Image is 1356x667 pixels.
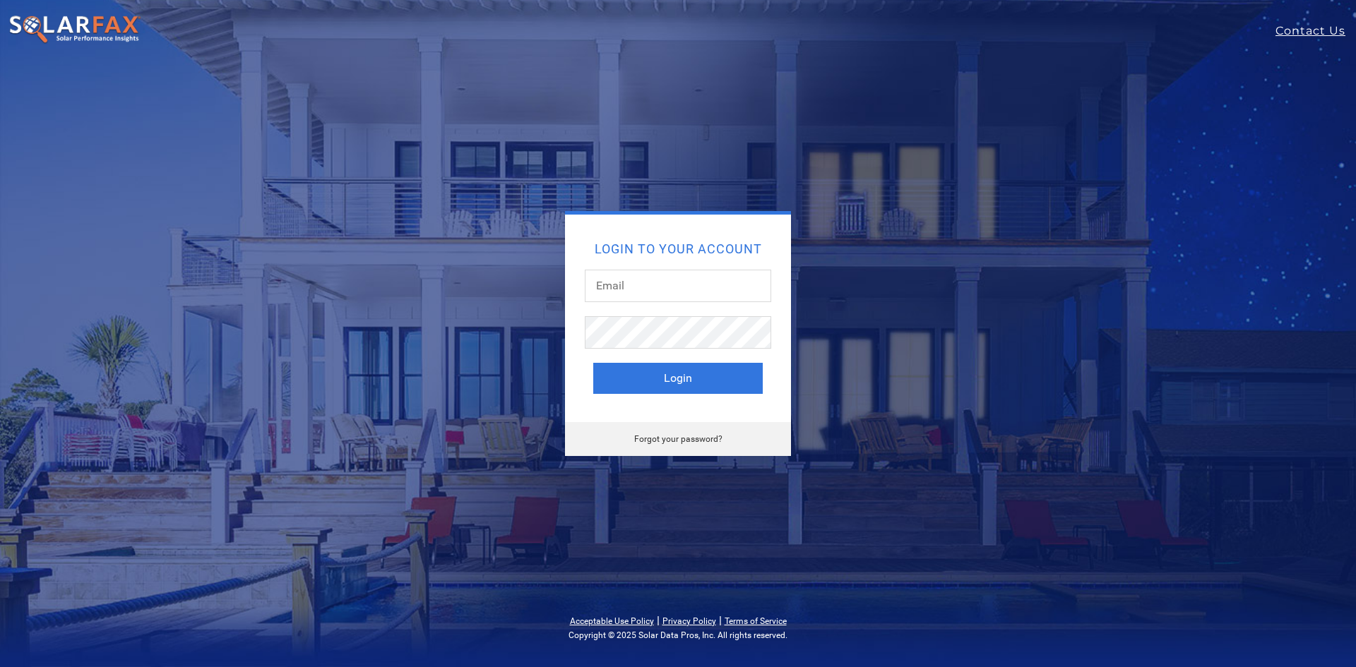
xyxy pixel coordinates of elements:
a: Contact Us [1275,23,1356,40]
h2: Login to your account [593,243,763,256]
span: | [719,613,722,627]
a: Forgot your password? [634,434,722,444]
button: Login [593,363,763,394]
img: SolarFax [8,15,141,44]
input: Email [585,270,771,302]
span: | [657,613,660,627]
a: Privacy Policy [662,616,716,626]
a: Acceptable Use Policy [570,616,654,626]
a: Terms of Service [725,616,787,626]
